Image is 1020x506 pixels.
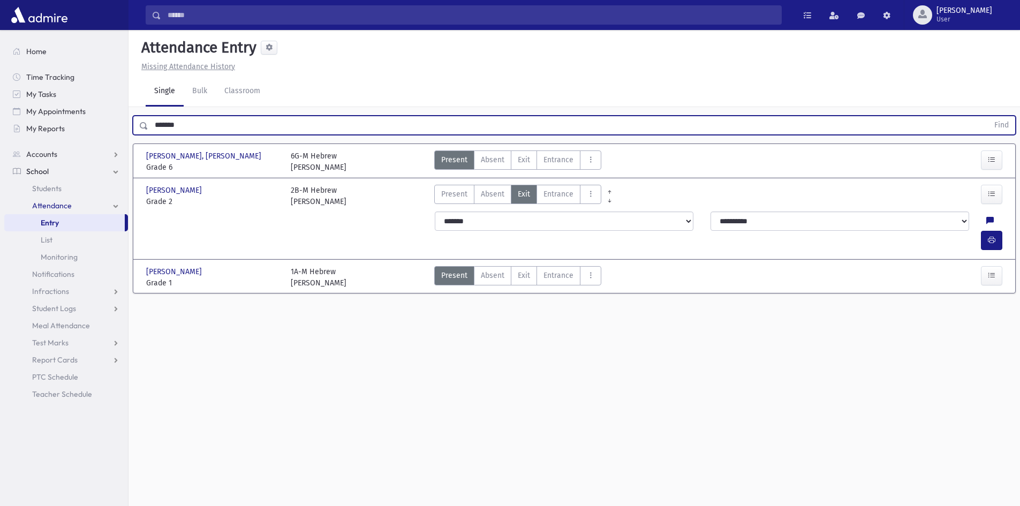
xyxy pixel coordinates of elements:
span: Exit [518,270,530,281]
span: Entrance [543,270,573,281]
span: My Appointments [26,107,86,116]
span: Entry [41,218,59,228]
span: [PERSON_NAME] [146,185,204,196]
span: Absent [481,154,504,165]
div: AttTypes [434,185,601,207]
a: My Tasks [4,86,128,103]
span: Grade 6 [146,162,280,173]
span: Exit [518,154,530,165]
a: Single [146,77,184,107]
a: List [4,231,128,248]
div: AttTypes [434,266,601,289]
span: Grade 1 [146,277,280,289]
span: Present [441,270,467,281]
span: Teacher Schedule [32,389,92,399]
span: Grade 2 [146,196,280,207]
span: User [936,15,992,24]
a: Infractions [4,283,128,300]
a: Accounts [4,146,128,163]
a: My Reports [4,120,128,137]
span: Student Logs [32,304,76,313]
span: [PERSON_NAME] [936,6,992,15]
a: Notifications [4,266,128,283]
a: Meal Attendance [4,317,128,334]
span: Notifications [32,269,74,279]
button: Find [988,116,1015,134]
span: Report Cards [32,355,78,365]
span: My Tasks [26,89,56,99]
a: Entry [4,214,125,231]
span: Time Tracking [26,72,74,82]
a: Bulk [184,77,216,107]
span: Exit [518,188,530,200]
span: School [26,167,49,176]
input: Search [161,5,781,25]
span: List [41,235,52,245]
span: Accounts [26,149,57,159]
span: Present [441,154,467,165]
img: AdmirePro [9,4,70,26]
a: Students [4,180,128,197]
div: 6G-M Hebrew [PERSON_NAME] [291,150,346,173]
a: Classroom [216,77,269,107]
u: Missing Attendance History [141,62,235,71]
a: Attendance [4,197,128,214]
span: Absent [481,188,504,200]
span: Test Marks [32,338,69,348]
a: PTC Schedule [4,368,128,386]
a: Student Logs [4,300,128,317]
h5: Attendance Entry [137,39,256,57]
a: School [4,163,128,180]
span: Absent [481,270,504,281]
a: Time Tracking [4,69,128,86]
span: Present [441,188,467,200]
span: Entrance [543,154,573,165]
a: Missing Attendance History [137,62,235,71]
div: 2B-M Hebrew [PERSON_NAME] [291,185,346,207]
span: PTC Schedule [32,372,78,382]
a: Monitoring [4,248,128,266]
a: My Appointments [4,103,128,120]
a: Test Marks [4,334,128,351]
a: Teacher Schedule [4,386,128,403]
div: 1A-M Hebrew [PERSON_NAME] [291,266,346,289]
span: Meal Attendance [32,321,90,330]
span: [PERSON_NAME] [146,266,204,277]
span: Monitoring [41,252,78,262]
div: AttTypes [434,150,601,173]
span: Infractions [32,286,69,296]
a: Report Cards [4,351,128,368]
span: Home [26,47,47,56]
a: Home [4,43,128,60]
span: My Reports [26,124,65,133]
span: Attendance [32,201,72,210]
span: Entrance [543,188,573,200]
span: [PERSON_NAME], [PERSON_NAME] [146,150,263,162]
span: Students [32,184,62,193]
